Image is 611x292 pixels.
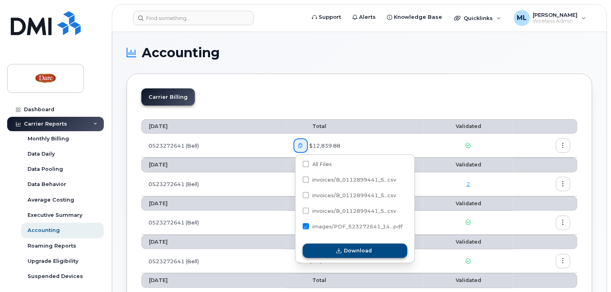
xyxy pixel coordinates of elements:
th: [DATE] [141,273,286,288]
th: Validated [424,119,513,134]
span: invoices/B_0112899441_5...csv [312,192,397,198]
span: invoices/B_0112899441_523272641_22092025_ACC.csv [303,194,397,200]
span: Total [294,200,327,206]
span: images/PDF_523272641_142_0000000000.pdf [303,225,403,231]
span: Total [294,123,327,129]
th: [DATE] [141,235,286,249]
span: Total [294,239,327,245]
th: Validated [424,273,513,288]
th: Validated [424,235,513,249]
td: 0523272641 (Bell) [141,172,286,196]
span: Total [294,277,327,283]
th: [DATE] [141,119,286,134]
span: All Files [312,161,332,167]
span: invoices/B_0112899441_523272641_22092025_MOB.csv [303,178,397,184]
td: 0523272641 (Bell) [141,249,286,273]
span: invoices/B_0112899441_5...csv [312,208,397,214]
a: 2 [466,181,470,187]
span: invoices/B_0112899441_5...csv [312,177,397,183]
span: images/PDF_523272641_14...pdf [312,224,403,230]
button: Download [303,244,407,258]
th: [DATE] [141,158,286,172]
span: Accounting [142,47,220,59]
th: [DATE] [141,196,286,211]
span: Download [344,247,372,254]
span: $12,839.88 [308,142,341,150]
td: 0523272641 (Bell) [141,211,286,235]
th: Validated [424,196,513,211]
span: Total [294,162,327,168]
th: Validated [424,158,513,172]
span: invoices/B_0112899441_523272641_22092025_DTL.csv [303,209,397,215]
td: 0523272641 (Bell) [141,134,286,158]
